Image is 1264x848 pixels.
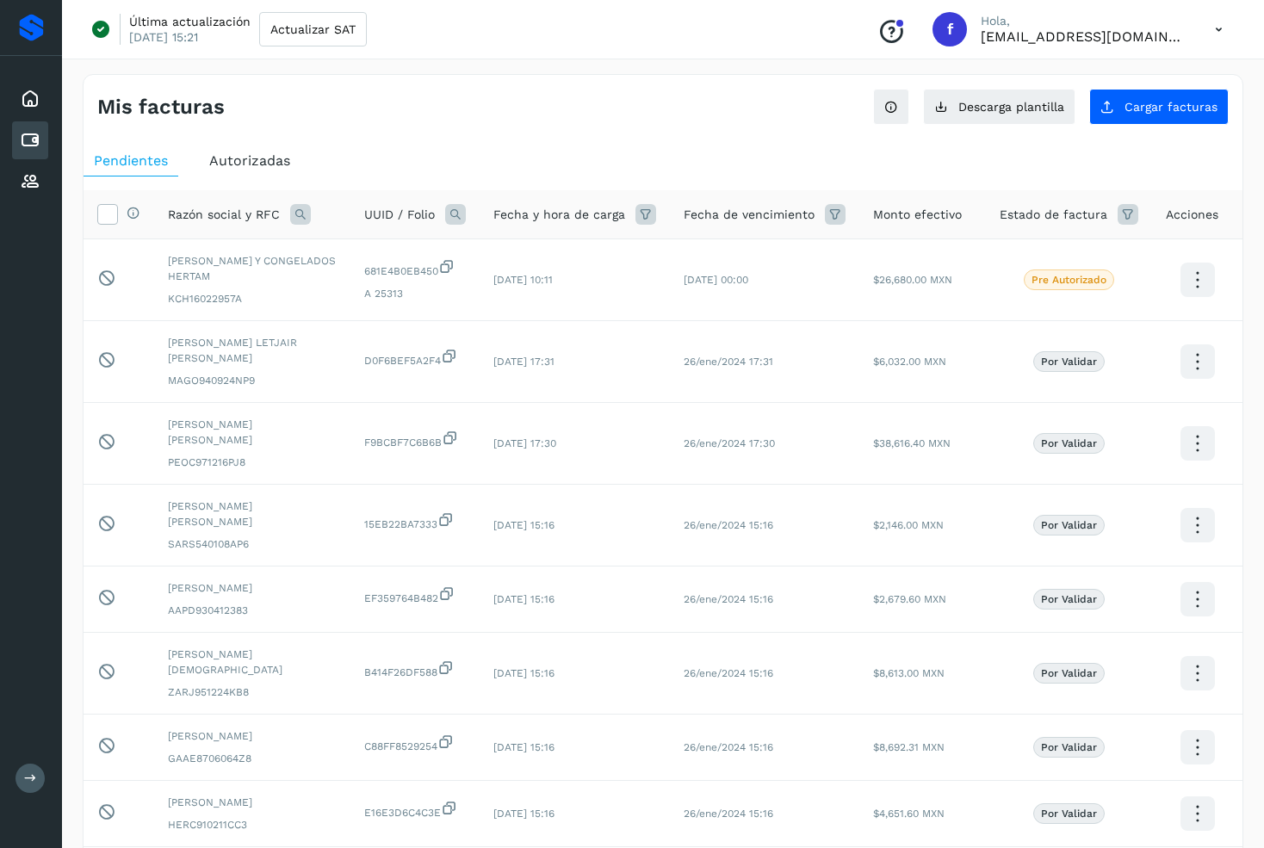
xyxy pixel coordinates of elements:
span: [DATE] 17:30 [493,437,556,449]
p: Por validar [1041,808,1097,820]
span: AAPD930412383 [168,603,337,618]
span: Descarga plantilla [958,101,1064,113]
span: [DATE] 15:16 [493,519,555,531]
p: Por validar [1041,356,1097,368]
p: Última actualización [129,14,251,29]
p: Por validar [1041,437,1097,449]
span: 681E4B0EB450 [364,258,466,279]
p: Por validar [1041,667,1097,679]
span: 26/ene/2024 15:16 [684,741,773,753]
span: HERC910211CC3 [168,817,337,833]
h4: Mis facturas [97,95,225,120]
p: facturacion@cubbo.com [981,28,1187,45]
span: $8,613.00 MXN [873,667,945,679]
span: E16E3D6C4C3E [364,800,466,820]
div: Proveedores [12,163,48,201]
span: Cargar facturas [1125,101,1218,113]
span: 26/ene/2024 15:16 [684,593,773,605]
span: 26/ene/2024 17:31 [684,356,773,368]
button: Cargar facturas [1089,89,1229,125]
span: Autorizadas [209,152,290,169]
span: Fecha de vencimiento [684,206,815,224]
span: Fecha y hora de carga [493,206,625,224]
span: $2,146.00 MXN [873,519,944,531]
p: [DATE] 15:21 [129,29,198,45]
span: [PERSON_NAME][DEMOGRAPHIC_DATA] [168,647,337,678]
span: 26/ene/2024 15:16 [684,519,773,531]
span: [PERSON_NAME] [PERSON_NAME] [168,417,337,448]
span: [PERSON_NAME] [168,795,337,810]
span: [PERSON_NAME] Y CONGELADOS HERTAM [168,253,337,284]
span: $8,692.31 MXN [873,741,945,753]
span: [DATE] 10:11 [493,274,553,286]
span: [PERSON_NAME] [PERSON_NAME] [168,498,337,529]
span: Actualizar SAT [270,23,356,35]
span: ZARJ951224KB8 [168,684,337,700]
p: Pre Autorizado [1032,274,1106,286]
span: $6,032.00 MXN [873,356,946,368]
span: Monto efectivo [873,206,962,224]
span: 26/ene/2024 15:16 [684,667,773,679]
button: Actualizar SAT [259,12,367,46]
span: 26/ene/2024 17:30 [684,437,775,449]
span: [PERSON_NAME] [168,580,337,596]
p: Por validar [1041,519,1097,531]
span: [PERSON_NAME] LETJAIR [PERSON_NAME] [168,335,337,366]
span: D0F6BEF5A2F4 [364,348,466,368]
span: Pendientes [94,152,168,169]
span: $26,680.00 MXN [873,274,952,286]
span: $2,679.60 MXN [873,593,946,605]
span: [DATE] 15:16 [493,808,555,820]
span: 26/ene/2024 15:16 [684,808,773,820]
span: [DATE] 15:16 [493,667,555,679]
span: $38,616.40 MXN [873,437,951,449]
p: Por validar [1041,741,1097,753]
span: UUID / Folio [364,206,435,224]
span: C88FF8529254 [364,733,466,754]
span: SARS540108AP6 [168,536,337,552]
span: MAGO940924NP9 [168,373,337,388]
span: [DATE] 15:16 [493,593,555,605]
span: KCH16022957A [168,291,337,306]
div: Inicio [12,80,48,118]
span: GAAE8706064Z8 [168,751,337,766]
span: $4,651.60 MXN [873,808,945,820]
button: Descarga plantilla [923,89,1075,125]
p: Hola, [981,14,1187,28]
span: [PERSON_NAME] [168,728,337,744]
span: F9BCBF7C6B6B [364,430,466,450]
span: Razón social y RFC [168,206,280,224]
p: Por validar [1041,593,1097,605]
span: [DATE] 15:16 [493,741,555,753]
span: B414F26DF588 [364,659,466,680]
span: 15EB22BA7333 [364,511,466,532]
span: PEOC971216PJ8 [168,455,337,470]
div: Cuentas por pagar [12,121,48,159]
span: EF359764B482 [364,585,466,606]
span: Estado de factura [1000,206,1107,224]
span: [DATE] 17:31 [493,356,555,368]
span: Acciones [1166,206,1218,224]
span: A 25313 [364,286,466,301]
span: [DATE] 00:00 [684,274,748,286]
